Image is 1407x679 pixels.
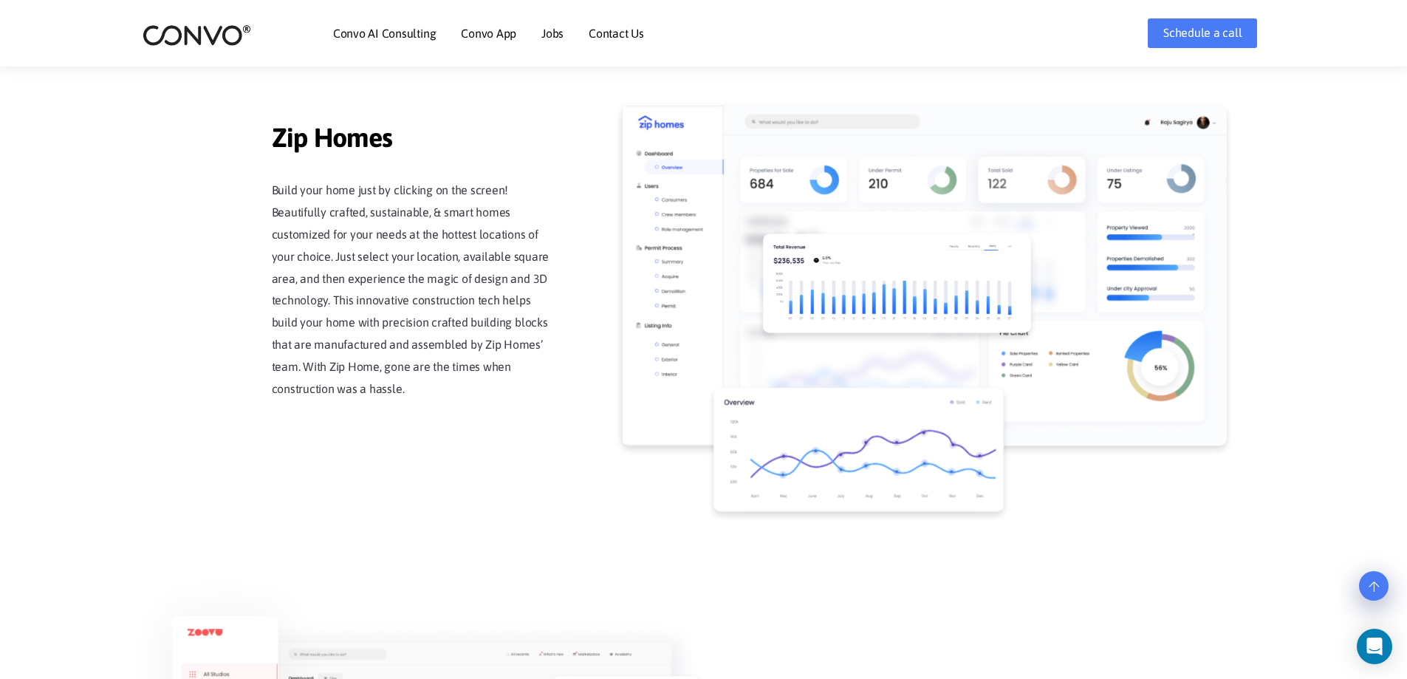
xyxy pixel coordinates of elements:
[333,27,436,39] a: Convo AI Consulting
[272,180,552,400] p: Build your home just by clicking on the screen! Beautifully crafted, sustainable, & smart homes c...
[589,27,644,39] a: Contact Us
[272,122,552,157] span: Zip Homes
[461,27,516,39] a: Convo App
[541,27,564,39] a: Jobs
[1148,18,1257,48] a: Schedule a call
[1357,629,1392,664] div: Open Intercom Messenger
[143,24,251,47] img: logo_2.png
